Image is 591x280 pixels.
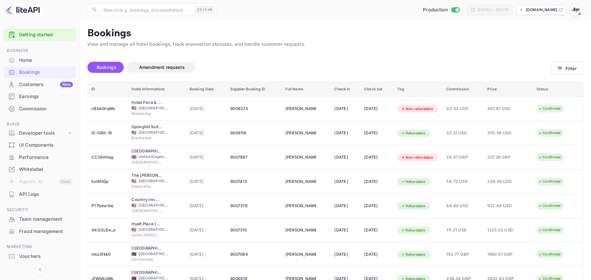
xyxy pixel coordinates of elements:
span: Serrekunda [131,257,162,262]
span: 932.84 USD [487,203,518,209]
span: [GEOGRAPHIC_DATA] [139,105,169,111]
div: Patrick Lee [285,225,316,235]
span: United States of America [131,131,136,135]
div: [DATE] [364,177,390,187]
a: Vouchers [4,250,76,262]
div: Alexus Whilby [285,177,316,187]
div: Home [19,57,73,64]
span: 1680.67 GBP [487,251,518,258]
div: Performance [4,152,76,164]
span: [GEOGRAPHIC_DATA] [131,208,162,214]
th: Check out [360,82,393,97]
div: Whitelabel [19,166,73,173]
div: Earnings [4,91,76,103]
img: With Joy [571,5,581,15]
th: Full Name [282,82,331,97]
div: Vouchers [4,250,76,262]
button: Collapse navigation [34,264,46,275]
div: [DATE] [364,128,390,138]
a: Home [4,54,76,66]
span: [DATE] [190,178,223,185]
div: Developer tools [4,128,76,139]
a: API Logs [4,188,76,200]
a: Getting started [19,31,73,38]
div: Confirmed [534,153,565,161]
div: Springhill Suites Nashville Brentwood [131,124,162,130]
span: [DATE] [190,227,223,234]
div: 9008225 [230,104,278,114]
div: [DATE] [364,225,390,235]
span: Santa [PERSON_NAME] [131,232,162,238]
div: [DATE] [364,201,390,211]
div: Refundable [397,227,429,234]
div: [DATE] — [DATE] [478,7,509,13]
span: 348.56 USD [487,178,518,185]
span: Build [4,121,76,128]
a: Bookings [4,66,76,78]
span: Production [423,6,448,14]
span: 58.72 USD [446,178,480,185]
div: UI Components [4,139,76,151]
th: Tag [393,82,443,97]
div: CCOhHliag [91,152,124,162]
a: Team management [4,213,76,225]
span: United Kingdom of [GEOGRAPHIC_DATA] and [GEOGRAPHIC_DATA] [139,154,169,160]
span: [GEOGRAPHIC_DATA] [139,203,169,208]
div: Commission [4,103,76,115]
div: [DATE] [334,104,357,114]
span: 355.56 USD [487,130,518,136]
span: 111.21 USD [446,227,480,234]
span: Amendment requests [139,65,185,70]
div: [DATE] [334,225,357,235]
div: Refundable [397,202,429,210]
div: Developer tools [19,130,67,137]
div: [DATE] [334,128,357,138]
div: [DATE] [364,250,390,259]
div: Earnings [19,93,73,100]
span: [DATE] [190,130,223,136]
th: Commission [443,82,484,97]
div: API Logs [4,188,76,200]
div: Team management [19,216,73,223]
a: Whitelabel [4,164,76,175]
span: 207.29 GBP [487,154,518,161]
div: Customers [19,81,73,88]
div: Non-refundable [397,105,437,113]
span: 32.31 USD [446,130,480,136]
div: Patricia Callahan [285,128,316,138]
th: Supplier Booking ID [227,82,281,97]
span: United States of America [131,203,136,207]
div: [DATE] [364,104,390,114]
th: ID [88,82,128,97]
div: Fraud management [4,226,76,238]
div: Sunset Beach Hotel [131,245,162,251]
span: 152.77 GBP [446,251,480,258]
th: Booking Date [186,82,227,97]
span: Business [4,47,76,54]
div: [DATE] [334,250,357,259]
th: Price [484,82,533,97]
span: [DATE] [190,251,223,258]
div: Confirmed [534,202,565,210]
span: [DATE] [190,154,223,161]
span: 467.87 USD [487,105,518,112]
div: Fraud management [19,228,73,235]
div: Village Hotel Basingstoke [131,148,162,154]
div: Team management [4,213,76,225]
div: Country Inn & Suites by Radisson, Lancaster (Amish Country), PA [131,197,162,203]
p: [DOMAIN_NAME] [526,7,557,13]
div: 9008116 [230,128,278,138]
div: Tracey Heldenmuth [285,201,316,211]
span: [GEOGRAPHIC_DATA] [139,130,169,135]
a: Fraud management [4,226,76,237]
div: Refundable [397,178,429,186]
div: Hotel Flora & Fauna [131,100,162,106]
div: Bookings [19,69,73,76]
p: View and manage all hotel bookings, track reservation statuses, and handle customer requests. [87,41,584,48]
div: Cameron Wallace [285,152,316,162]
div: 9007379 [230,201,278,211]
div: Confirmed [534,178,565,185]
button: Filter [551,62,584,75]
a: Performance [4,152,76,163]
